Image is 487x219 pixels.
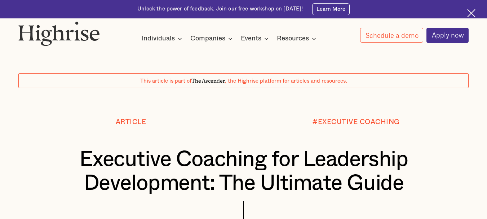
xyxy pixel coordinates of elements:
a: Learn More [312,3,350,15]
span: This article is part of [140,78,191,84]
div: Individuals [141,34,184,43]
img: Highrise logo [18,21,100,46]
span: The Ascender [191,76,225,83]
div: #EXECUTIVE COACHING [313,119,400,126]
div: Resources [277,34,318,43]
div: Individuals [141,34,175,43]
a: Schedule a demo [360,28,424,43]
a: Apply now [426,28,469,43]
img: Cross icon [467,9,475,17]
div: Companies [190,34,225,43]
div: Events [241,34,271,43]
div: Unlock the power of feedback. Join our free workshop on [DATE]! [137,5,303,13]
h1: Executive Coaching for Leadership Development: The Ultimate Guide [37,148,450,195]
span: , the Highrise platform for articles and resources. [225,78,347,84]
div: Article [116,119,146,126]
div: Resources [277,34,309,43]
div: Events [241,34,261,43]
div: Companies [190,34,235,43]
